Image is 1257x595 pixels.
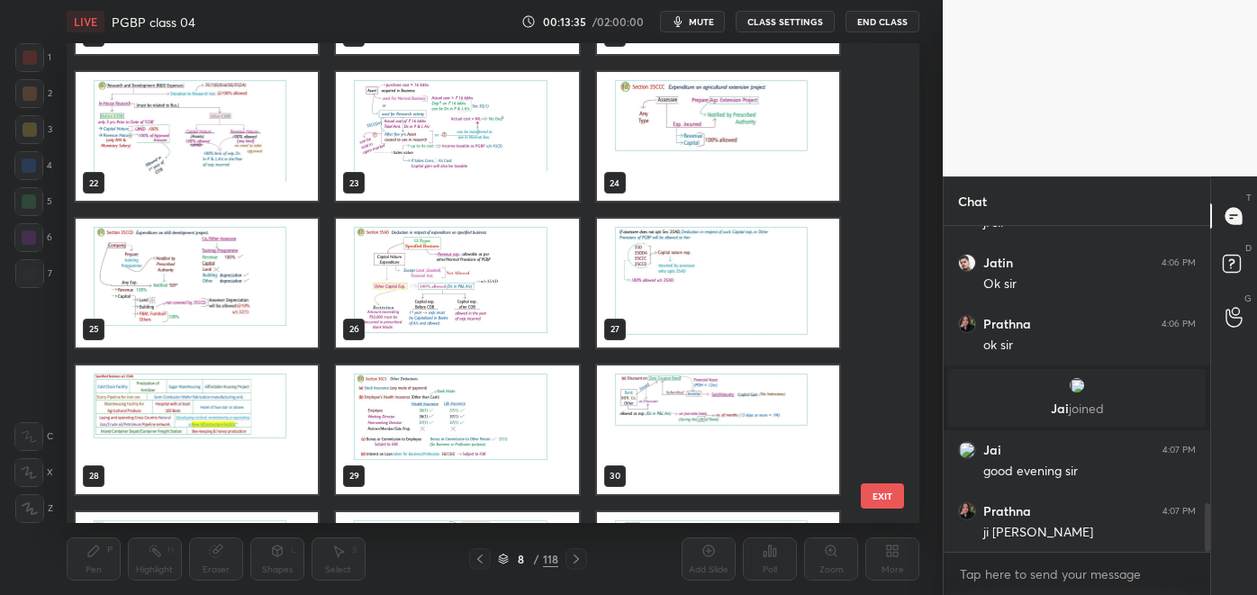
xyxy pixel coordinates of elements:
[14,458,53,487] div: X
[958,315,976,333] img: 2e972bb6784346fbb5b0f346d15f8e14.jpg
[958,254,976,272] img: 6b0c131c2e12481b881bef790954fa57.jpg
[846,11,919,32] button: End Class
[1068,376,1086,394] img: 3
[944,226,1210,552] div: grid
[76,72,318,201] img: 1756981531E61AZT.pdf
[983,524,1196,542] div: ji [PERSON_NAME]
[660,11,725,32] button: mute
[736,11,835,32] button: CLASS SETTINGS
[1162,506,1196,517] div: 4:07 PM
[1162,319,1196,329] div: 4:06 PM
[15,115,52,144] div: 3
[67,11,104,32] div: LIVE
[861,483,904,509] button: EXIT
[76,365,318,494] img: 1756981531E61AZT.pdf
[983,442,1001,458] h6: Jai
[14,151,52,180] div: 4
[15,79,52,108] div: 2
[983,503,1031,519] h6: Prathna
[596,219,838,347] img: 1756981531E61AZT.pdf
[983,463,1196,481] div: good evening sir
[1162,445,1196,455] div: 4:07 PM
[15,494,53,523] div: Z
[596,365,838,494] img: 1756981531E61AZT.pdf
[596,72,838,201] img: 1756981531E61AZT.pdf
[14,422,53,451] div: C
[112,14,195,31] h4: PGBP class 04
[67,43,889,523] div: grid
[958,502,976,520] img: 2e972bb6784346fbb5b0f346d15f8e14.jpg
[543,551,558,567] div: 118
[983,337,1196,355] div: ok sir
[15,259,52,288] div: 7
[1245,241,1252,255] p: D
[76,219,318,347] img: 1756981531E61AZT.pdf
[14,187,52,216] div: 5
[336,365,578,494] img: 1756981531E61AZT.pdf
[512,554,530,564] div: 8
[958,441,976,459] img: 3
[1246,191,1252,204] p: T
[1244,292,1252,305] p: G
[1069,400,1104,417] span: joined
[336,72,578,201] img: 1756981531E61AZT.pdf
[959,401,1195,416] p: Jai
[689,15,714,28] span: mute
[983,316,1031,332] h6: Prathna
[534,554,539,564] div: /
[14,223,52,252] div: 6
[336,219,578,347] img: 1756981531E61AZT.pdf
[15,43,51,72] div: 1
[983,255,1013,271] h6: Jatin
[944,177,1001,225] p: Chat
[983,275,1196,293] div: Ok sir
[1162,257,1196,268] div: 4:06 PM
